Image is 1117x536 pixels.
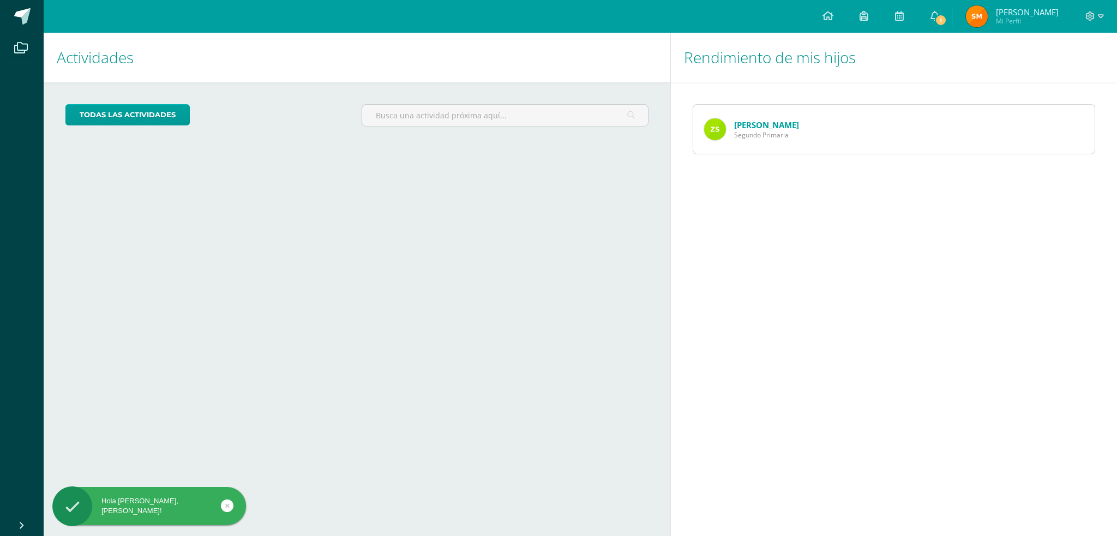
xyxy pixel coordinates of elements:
[966,5,988,27] img: 18d9d8132e0850dce1361cb8d915ee94.png
[734,119,799,130] a: [PERSON_NAME]
[704,118,726,140] img: a12d6bad6b341ff79cef550f4d83b478.png
[684,33,1104,82] h1: Rendimiento de mis hijos
[996,7,1059,17] span: [PERSON_NAME]
[52,496,246,516] div: Hola [PERSON_NAME], [PERSON_NAME]!
[935,14,947,26] span: 1
[57,33,657,82] h1: Actividades
[362,105,648,126] input: Busca una actividad próxima aquí...
[65,104,190,125] a: todas las Actividades
[734,130,799,140] span: Segundo Primaria
[996,16,1059,26] span: Mi Perfil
